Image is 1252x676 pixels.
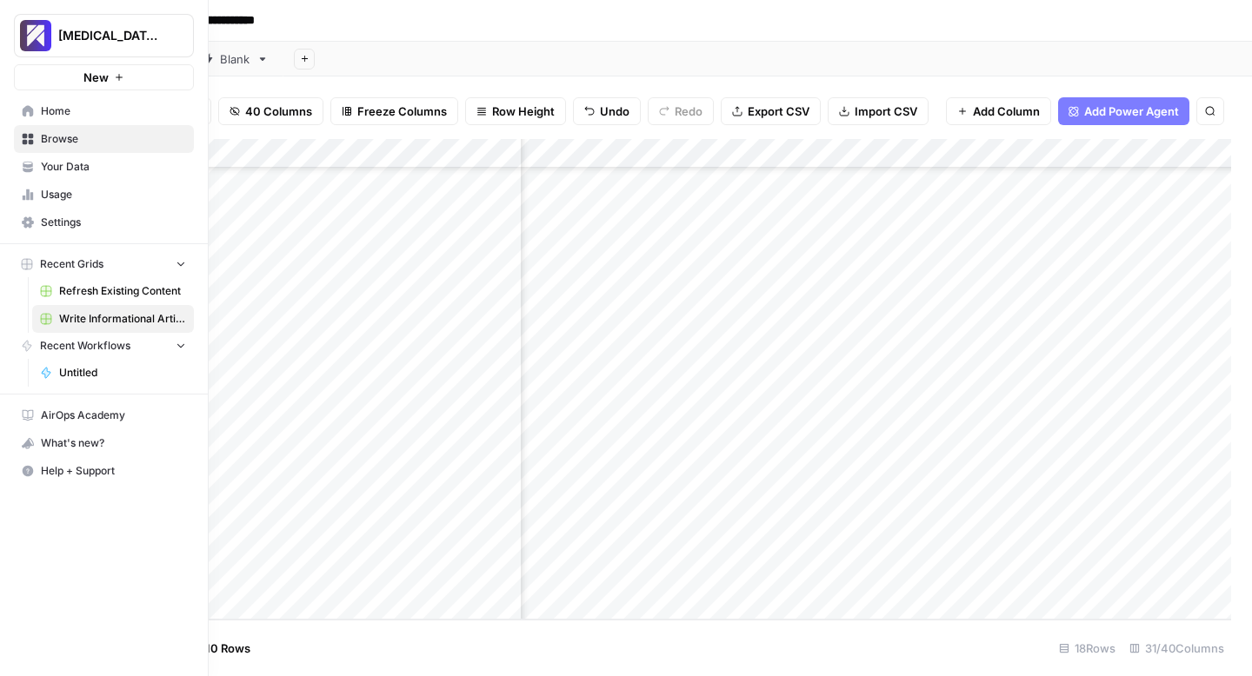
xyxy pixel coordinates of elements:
[218,97,323,125] button: 40 Columns
[14,125,194,153] a: Browse
[573,97,641,125] button: Undo
[41,103,186,119] span: Home
[32,277,194,305] a: Refresh Existing Content
[357,103,447,120] span: Freeze Columns
[1122,634,1231,662] div: 31/40 Columns
[59,283,186,299] span: Refresh Existing Content
[40,256,103,272] span: Recent Grids
[675,103,703,120] span: Redo
[1084,103,1179,120] span: Add Power Agent
[1052,634,1122,662] div: 18 Rows
[181,640,250,657] span: Add 10 Rows
[14,251,194,277] button: Recent Grids
[14,64,194,90] button: New
[14,97,194,125] a: Home
[59,311,186,327] span: Write Informational Article
[220,50,250,68] div: Blank
[1058,97,1189,125] button: Add Power Agent
[20,20,51,51] img: Overjet - Test Logo
[14,401,194,429] a: AirOps Academy
[828,97,929,125] button: Import CSV
[41,131,186,147] span: Browse
[648,97,714,125] button: Redo
[32,305,194,333] a: Write Informational Article
[14,14,194,57] button: Workspace: Overjet - Test
[973,103,1040,120] span: Add Column
[15,430,193,456] div: What's new?
[41,187,186,202] span: Usage
[40,338,130,354] span: Recent Workflows
[83,69,109,86] span: New
[245,103,312,120] span: 40 Columns
[748,103,809,120] span: Export CSV
[41,215,186,230] span: Settings
[14,209,194,236] a: Settings
[946,97,1051,125] button: Add Column
[32,359,194,387] a: Untitled
[600,103,629,120] span: Undo
[59,365,186,381] span: Untitled
[721,97,821,125] button: Export CSV
[14,429,194,457] button: What's new?
[14,457,194,485] button: Help + Support
[492,103,555,120] span: Row Height
[14,333,194,359] button: Recent Workflows
[186,42,283,76] a: Blank
[14,181,194,209] a: Usage
[41,463,186,479] span: Help + Support
[465,97,566,125] button: Row Height
[330,97,458,125] button: Freeze Columns
[41,408,186,423] span: AirOps Academy
[14,153,194,181] a: Your Data
[855,103,917,120] span: Import CSV
[41,159,186,175] span: Your Data
[58,27,163,44] span: [MEDICAL_DATA] - Test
